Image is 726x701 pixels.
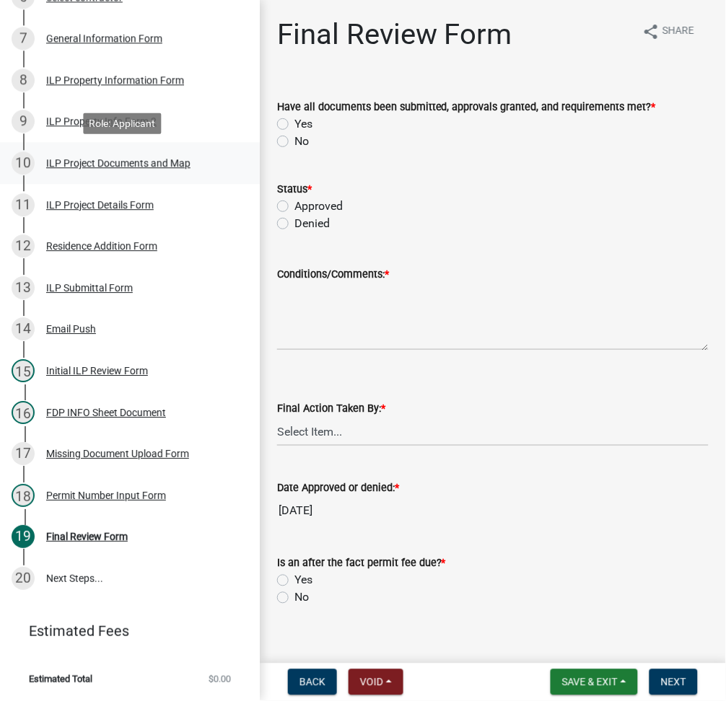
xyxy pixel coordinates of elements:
div: 16 [12,401,35,424]
label: Have all documents been submitted, approvals granted, and requirements met? [277,102,656,113]
div: General Information Form [46,33,162,43]
div: 7 [12,27,35,50]
div: 10 [12,151,35,175]
div: 20 [12,567,35,590]
div: Missing Document Upload Form [46,449,189,459]
label: Is an after the fact permit fee due? [277,559,446,569]
div: ILP Project Documents and Map [46,158,191,168]
label: Conditions/Comments: [277,270,389,280]
span: Void [360,676,383,688]
div: ILP Submittal Form [46,283,133,293]
label: Yes [294,572,312,589]
div: 19 [12,525,35,548]
i: share [642,23,660,40]
span: Next [661,676,686,688]
div: Email Push [46,324,96,334]
div: 9 [12,110,35,133]
label: Denied [294,215,330,232]
label: Approved [294,198,343,215]
a: Estimated Fees [12,617,237,645]
div: Initial ILP Review Form [46,366,148,376]
button: Save & Exit [551,669,638,695]
label: No [294,589,309,607]
button: Next [650,669,698,695]
span: Estimated Total [29,674,92,684]
div: ILP Property Information Form [46,75,184,85]
span: Share [662,23,694,40]
div: Residence Addition Form [46,241,157,251]
div: ILP Property Info Form 2 [46,116,157,126]
div: 11 [12,193,35,216]
h1: Final Review Form [277,17,512,52]
label: Yes [294,115,312,133]
button: Void [349,669,403,695]
div: ILP Project Details Form [46,200,154,210]
div: 12 [12,234,35,257]
div: 15 [12,359,35,382]
div: 18 [12,484,35,507]
div: 17 [12,442,35,465]
span: Back [299,676,325,688]
div: 8 [12,69,35,92]
div: Final Review Form [46,532,128,542]
div: 13 [12,276,35,299]
label: Status [277,185,312,195]
button: Back [288,669,337,695]
label: Final Action Taken By: [277,404,385,414]
div: 14 [12,317,35,340]
div: Role: Applicant [83,113,161,134]
span: $0.00 [209,674,231,684]
span: Save & Exit [562,676,618,688]
label: No [294,133,309,150]
div: FDP INFO Sheet Document [46,407,166,418]
div: Permit Number Input Form [46,490,166,501]
label: Date Approved or denied: [277,484,399,494]
button: shareShare [631,17,706,45]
